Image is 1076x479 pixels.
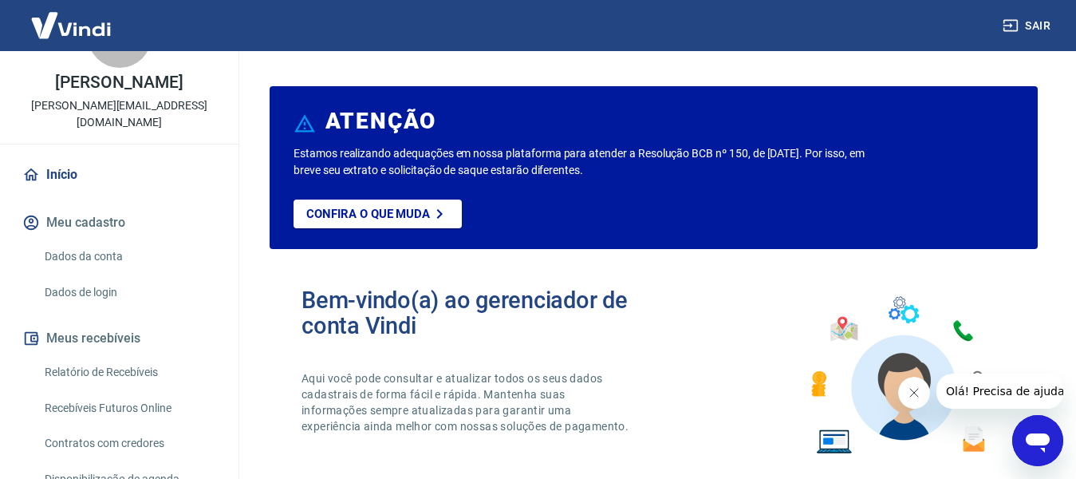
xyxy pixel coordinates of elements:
a: Início [19,157,219,192]
p: [PERSON_NAME] [55,74,183,91]
a: Dados da conta [38,240,219,273]
p: [PERSON_NAME][EMAIL_ADDRESS][DOMAIN_NAME] [13,97,226,131]
a: Confira o que muda [294,200,462,228]
button: Meu cadastro [19,205,219,240]
a: Recebíveis Futuros Online [38,392,219,425]
h6: ATENÇÃO [325,113,436,129]
img: Vindi [19,1,123,49]
img: Imagem de um avatar masculino com diversos icones exemplificando as funcionalidades do gerenciado... [797,287,1006,464]
span: Olá! Precisa de ajuda? [10,11,134,24]
p: Confira o que muda [306,207,430,221]
a: Relatório de Recebíveis [38,356,219,389]
iframe: Fechar mensagem [898,377,930,409]
a: Contratos com credores [38,427,219,460]
p: Aqui você pode consultar e atualizar todos os seus dados cadastrais de forma fácil e rápida. Mant... [302,370,632,434]
iframe: Botão para abrir a janela de mensagens [1012,415,1063,466]
p: Estamos realizando adequações em nossa plataforma para atender a Resolução BCB nº 150, de [DATE].... [294,145,869,179]
button: Meus recebíveis [19,321,219,356]
iframe: Mensagem da empresa [936,374,1063,409]
h2: Bem-vindo(a) ao gerenciador de conta Vindi [302,287,654,338]
button: Sair [999,11,1057,41]
a: Dados de login [38,276,219,309]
